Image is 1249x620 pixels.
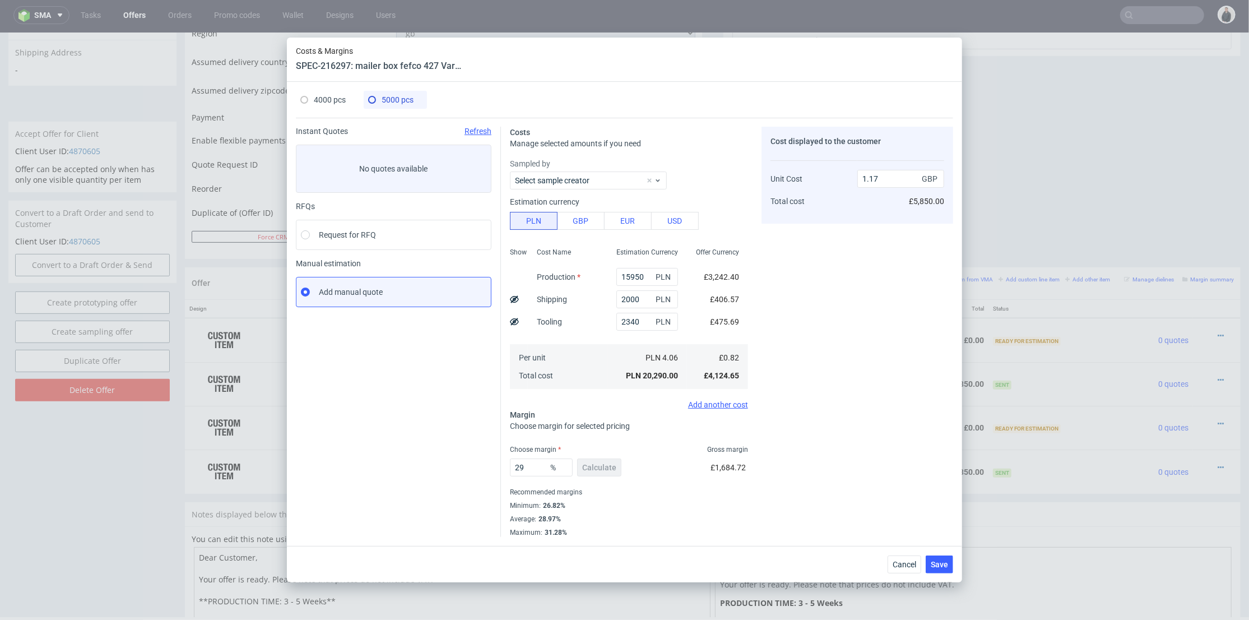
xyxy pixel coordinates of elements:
a: 4870605 [69,113,100,123]
span: £1,684.72 [711,463,746,472]
span: £5,850.00 [909,197,944,206]
span: £406.57 [710,295,739,304]
a: CBKE-1 [398,359,420,367]
span: PLN [653,292,676,307]
span: £3,242.40 [704,272,739,281]
span: Cancel [893,561,916,568]
div: RFQs [296,202,491,211]
span: Add manual quote [319,286,383,298]
td: £1.47 [704,417,759,460]
div: 26.82% [541,501,565,510]
div: 31.28% [542,528,567,537]
img: Hokodo [290,104,299,113]
label: Tooling [537,317,562,326]
label: Estimation currency [510,197,579,206]
div: Notes displayed below the Offer [185,469,1241,494]
span: Manual estimation [296,259,491,268]
button: PLN [510,212,558,230]
span: PLN [653,269,676,285]
td: £0.00 [835,329,912,373]
span: Show [510,248,527,257]
span: Source: [375,315,420,323]
button: EUR [604,212,652,230]
span: Choose margin for selected pricing [510,422,630,431]
span: 0 quotes [1158,346,1188,355]
small: Add PIM line item [867,243,919,249]
div: Shipping Address [8,7,177,32]
span: Refresh [465,127,491,136]
label: Production [537,272,581,281]
a: CBKE-2 [398,402,420,410]
button: Cancel [888,556,921,573]
span: Unit Cost [770,174,802,183]
span: 0 quotes [1158,390,1188,399]
button: GBP [557,212,605,230]
span: PLN [653,314,676,330]
span: Gross margin [707,445,748,454]
label: No quotes available [296,145,491,193]
span: Estimation Currency [616,248,678,257]
td: £7,350.00 [912,417,988,460]
input: 0.00 [510,459,573,476]
span: Cost displayed to the customer [770,137,881,146]
td: £0.00 [835,373,912,417]
td: Assumed delivery zipcode [192,47,393,75]
span: Sent [993,348,1011,357]
span: Costs & Margins [296,47,464,55]
div: Accept Offer for Client [8,89,177,113]
button: USD [651,212,699,230]
small: Add line item from VMA [925,243,993,249]
span: mailer box fefco 427 Lamination [375,378,487,389]
span: Ready for Estimation [993,304,1061,313]
td: 5000 [658,417,704,460]
div: Minimum : [510,499,748,512]
td: Enable flexible payments [192,100,393,122]
div: Custom • Custom [375,377,653,412]
strong: 770397 [313,434,340,443]
input: 0.00 [616,268,678,286]
td: £7,350.00 [759,417,835,460]
img: ico-item-custom-a8f9c3db6a5631ce2f509e228e8b95abde266dc4376634de7b166047de09ff05.png [196,293,252,321]
p: Client User ID: [15,203,170,214]
span: Per unit [519,353,546,362]
span: Total cost [519,371,553,380]
span: Costs [510,128,530,137]
div: Custom • Custom [375,290,653,325]
span: SPEC- 216298 [489,423,530,432]
span: Manage selected amounts if you need [510,139,641,148]
a: CBKE-2 [398,447,420,455]
td: Duplicate of (Offer ID) [192,170,393,197]
td: Payment [192,75,393,100]
a: markdown [299,501,338,511]
th: Design [185,267,309,285]
div: Recommended margins [510,485,748,499]
th: Unit Price [704,267,759,285]
strong: 770396 [313,346,340,355]
input: 0.00 [616,290,678,308]
td: £5,850.00 [759,329,835,373]
span: Ready for Estimation [993,391,1061,400]
td: £0.00 [835,285,912,329]
label: Choose margin [510,446,561,454]
td: Reorder [192,149,393,170]
span: Save [931,561,948,568]
a: Duplicate Offer [15,317,170,339]
td: £0.00 [912,285,988,329]
span: Source: [375,447,420,455]
a: CBKE-1 [398,315,420,323]
div: Custom • Custom [375,334,653,368]
header: SPEC-216297: mailer box fefco 427 Varnish [296,60,464,72]
div: 28.97% [536,515,561,524]
span: £0.82 [719,353,739,362]
button: Single payment (default) [396,76,696,92]
button: Save [926,556,953,573]
label: Shipping [537,295,567,304]
th: Status [988,267,1125,285]
span: Total cost [770,197,805,206]
td: £0.00 [835,417,912,460]
div: Average : [510,512,748,526]
strong: 770583 [313,303,340,312]
th: Dependencies [835,267,912,285]
td: 4000 [658,285,704,329]
span: £475.69 [710,317,739,326]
